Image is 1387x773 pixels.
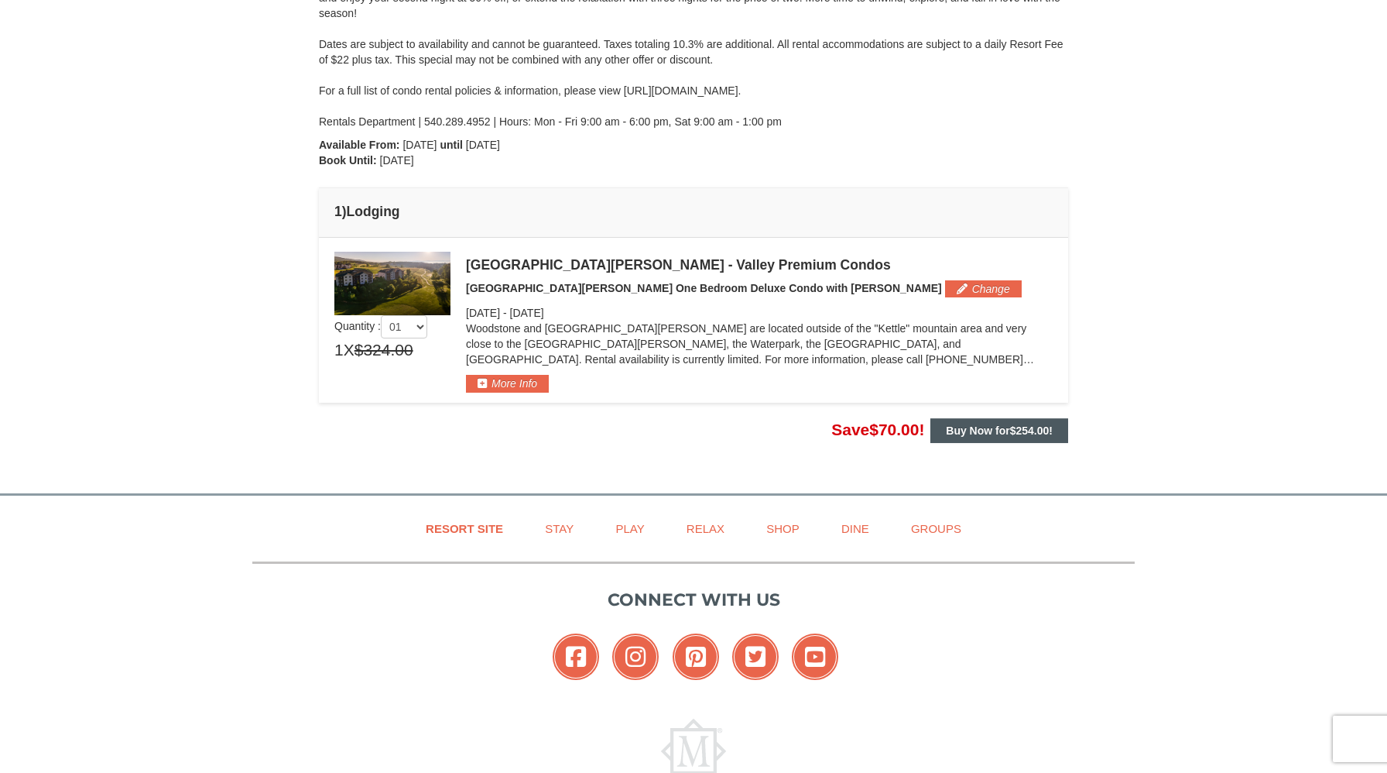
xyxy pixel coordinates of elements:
[466,375,549,392] button: More Info
[466,257,1053,273] div: [GEOGRAPHIC_DATA][PERSON_NAME] - Valley Premium Condos
[667,511,744,546] a: Relax
[930,418,1068,443] button: Buy Now for$254.00!
[945,280,1022,297] button: Change
[869,421,919,438] span: $70.00
[319,154,377,167] strong: Book Until:
[344,338,354,362] span: X
[354,338,413,362] span: $324.00
[440,139,463,151] strong: until
[380,154,414,167] span: [DATE]
[526,511,593,546] a: Stay
[342,204,347,219] span: )
[946,424,1053,437] strong: Buy Now for !
[822,511,889,546] a: Dine
[334,338,344,362] span: 1
[510,307,544,319] span: [DATE]
[892,511,981,546] a: Groups
[1010,424,1050,437] span: $254.00
[596,511,663,546] a: Play
[466,282,942,294] span: [GEOGRAPHIC_DATA][PERSON_NAME] One Bedroom Deluxe Condo with [PERSON_NAME]
[747,511,819,546] a: Shop
[466,307,500,319] span: [DATE]
[466,321,1053,367] p: Woodstone and [GEOGRAPHIC_DATA][PERSON_NAME] are located outside of the "Kettle" mountain area an...
[334,320,427,332] span: Quantity :
[406,511,522,546] a: Resort Site
[831,421,924,438] span: Save !
[466,139,500,151] span: [DATE]
[334,204,1053,219] h4: 1 Lodging
[252,587,1135,613] p: Connect with us
[503,307,507,319] span: -
[334,252,450,315] img: 19219041-4-ec11c166.jpg
[319,139,400,151] strong: Available From:
[402,139,437,151] span: [DATE]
